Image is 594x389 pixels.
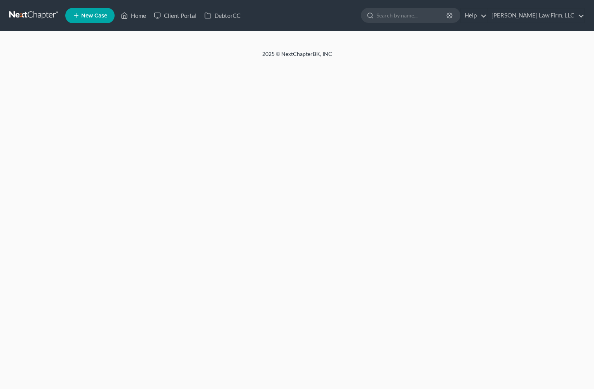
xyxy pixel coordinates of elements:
span: New Case [81,13,107,19]
a: Client Portal [150,9,200,23]
a: Home [117,9,150,23]
div: 2025 © NextChapterBK, INC [76,50,519,64]
a: Help [461,9,487,23]
input: Search by name... [376,8,448,23]
a: DebtorCC [200,9,244,23]
a: [PERSON_NAME] Law Firm, LLC [488,9,584,23]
